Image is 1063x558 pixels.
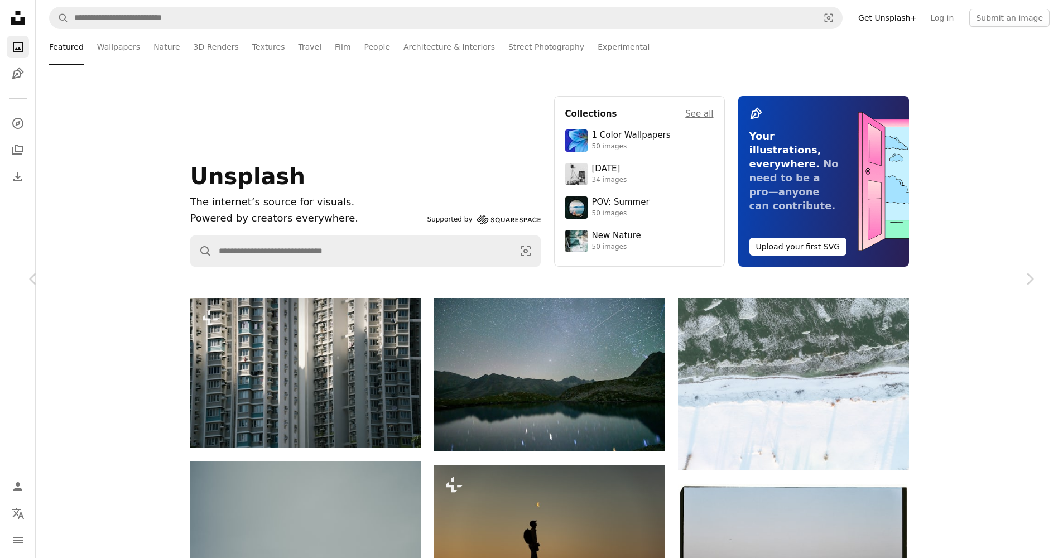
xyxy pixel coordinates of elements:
[7,166,29,188] a: Download History
[678,379,908,389] a: Snow covered landscape with frozen water
[7,36,29,58] a: Photos
[969,9,1050,27] button: Submit an image
[298,29,321,65] a: Travel
[592,130,671,141] div: 1 Color Wallpapers
[565,230,588,252] img: premium_photo-1755037089989-422ee333aef9
[335,29,350,65] a: Film
[508,29,584,65] a: Street Photography
[749,158,839,211] span: No need to be a pro—anyone can contribute.
[592,243,641,252] div: 50 images
[565,163,714,185] a: [DATE]34 images
[7,139,29,161] a: Collections
[252,29,285,65] a: Textures
[749,130,821,170] span: Your illustrations, everywhere.
[996,225,1063,333] a: Next
[592,209,650,218] div: 50 images
[364,29,391,65] a: People
[7,112,29,134] a: Explore
[50,7,69,28] button: Search Unsplash
[565,163,588,185] img: photo-1682590564399-95f0109652fe
[565,196,588,219] img: premium_photo-1753820185677-ab78a372b033
[565,230,714,252] a: New Nature50 images
[190,235,541,267] form: Find visuals sitewide
[592,142,671,151] div: 50 images
[7,475,29,498] a: Log in / Sign up
[565,107,617,121] h4: Collections
[97,29,140,65] a: Wallpapers
[592,176,627,185] div: 34 images
[592,163,627,175] div: [DATE]
[923,9,960,27] a: Log in
[592,230,641,242] div: New Nature
[190,194,423,210] h1: The internet’s source for visuals.
[598,29,650,65] a: Experimental
[427,213,541,227] a: Supported by
[7,62,29,85] a: Illustrations
[592,197,650,208] div: POV: Summer
[852,9,923,27] a: Get Unsplash+
[685,107,713,121] a: See all
[815,7,842,28] button: Visual search
[190,163,305,189] span: Unsplash
[678,298,908,470] img: Snow covered landscape with frozen water
[434,536,665,546] a: Silhouette of a hiker looking at the moon at sunset.
[403,29,495,65] a: Architecture & Interiors
[194,29,239,65] a: 3D Renders
[153,29,180,65] a: Nature
[565,129,714,152] a: 1 Color Wallpapers50 images
[511,236,540,266] button: Visual search
[565,196,714,219] a: POV: Summer50 images
[7,502,29,525] button: Language
[7,529,29,551] button: Menu
[190,367,421,377] a: Tall apartment buildings with many windows and balconies.
[434,369,665,379] a: Starry night sky over a calm mountain lake
[190,298,421,448] img: Tall apartment buildings with many windows and balconies.
[49,7,843,29] form: Find visuals sitewide
[565,129,588,152] img: premium_photo-1688045582333-c8b6961773e0
[190,210,423,227] p: Powered by creators everywhere.
[434,298,665,451] img: Starry night sky over a calm mountain lake
[749,238,847,256] button: Upload your first SVG
[191,236,212,266] button: Search Unsplash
